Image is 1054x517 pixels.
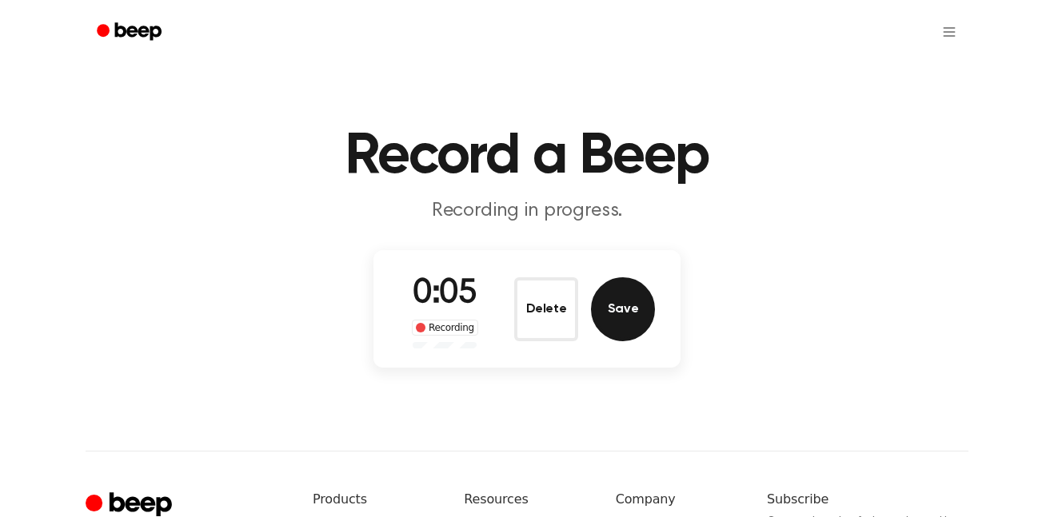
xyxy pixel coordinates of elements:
button: Open menu [930,13,968,51]
div: Recording [412,320,478,336]
a: Beep [86,17,176,48]
span: 0:05 [413,277,477,311]
button: Delete Audio Record [514,277,578,341]
p: Recording in progress. [220,198,834,225]
h6: Products [313,490,438,509]
h6: Resources [464,490,589,509]
h6: Company [616,490,741,509]
button: Save Audio Record [591,277,655,341]
h6: Subscribe [767,490,968,509]
h1: Record a Beep [118,128,936,185]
